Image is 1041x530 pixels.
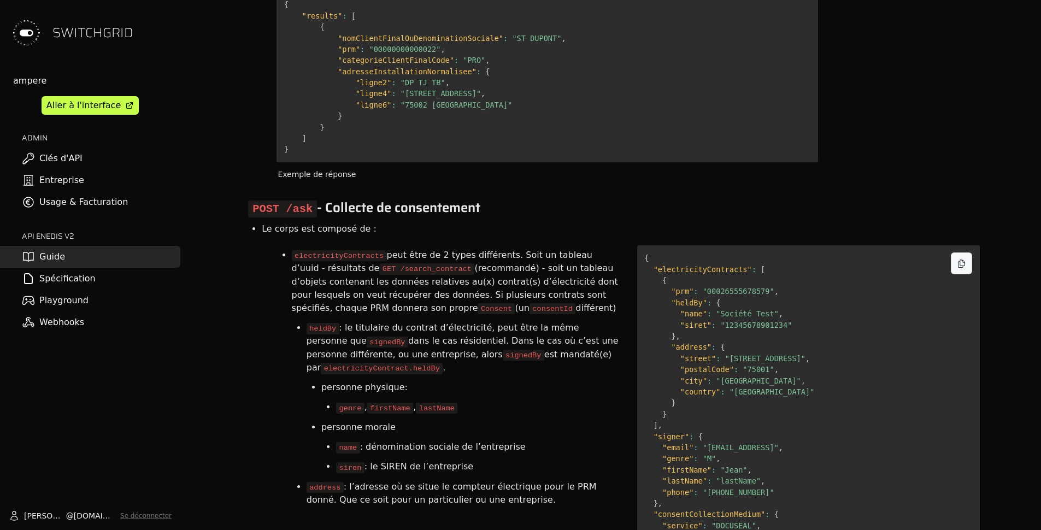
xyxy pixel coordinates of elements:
[676,332,680,340] span: ,
[693,443,698,452] span: :
[680,354,716,363] span: "street"
[703,488,774,497] span: "[PHONE_NUMBER]"
[292,245,620,318] li: peut être de 2 types différents. Soit un tableau d’uuid - résultats de (recommandé) - soit un tab...
[401,78,445,87] span: "DP TJ TB"
[248,201,317,217] code: POST /ask
[756,521,761,530] span: ,
[743,365,774,374] span: "75001"
[662,476,707,485] span: "lastName"
[356,101,391,109] span: "ligne6"
[401,89,481,98] span: "[STREET_ADDRESS]"
[379,263,474,274] code: GET /search_contract
[654,510,766,519] span: "consentCollectionMedium"
[320,22,324,31] span: {
[774,510,779,519] span: {
[24,510,66,521] span: [PERSON_NAME]
[512,34,561,43] span: "ST DUPONT"
[720,343,725,351] span: {
[481,89,485,98] span: ,
[440,45,445,54] span: ,
[22,132,180,143] h2: ADMIN
[530,303,575,314] code: consentId
[779,309,783,318] span: ,
[662,276,667,285] span: {
[662,410,667,419] span: }
[774,287,779,296] span: ,
[302,11,343,20] span: "results"
[13,74,180,87] div: ampere
[561,34,566,43] span: ,
[336,442,360,453] code: name
[292,250,387,261] code: electricityContracts
[680,387,721,396] span: "country"
[680,321,711,329] span: "siret"
[774,365,779,374] span: ,
[680,365,734,374] span: "postalCode"
[367,337,408,348] code: signedBy
[391,89,396,98] span: :
[338,111,342,120] span: }
[351,11,356,20] span: [
[716,476,761,485] span: "lastName"
[277,166,817,184] figcaption: Exemple de réponse
[693,454,698,463] span: :
[720,321,792,329] span: "12345678901234"
[321,363,443,374] code: electricityContract.heldBy
[703,521,707,530] span: :
[338,45,360,54] span: "prm"
[503,350,544,361] code: signedBy
[42,96,139,115] a: Aller à l'interface
[307,482,344,493] code: address
[716,354,720,363] span: :
[671,343,711,351] span: "address"
[707,298,711,307] span: :
[716,309,779,318] span: "Société Test"
[680,376,707,385] span: "city"
[248,197,480,218] span: - Collecte de consentement
[711,343,716,351] span: :
[307,318,620,378] li: : le titulaire du contrat d’électricité, peut être la même personne que dans le cas résidentiel. ...
[338,34,503,43] span: "nomClientFinalOuDenominationSociale"
[711,466,716,474] span: :
[716,454,720,463] span: ,
[391,101,396,109] span: :
[658,421,662,429] span: ,
[336,462,364,473] code: siren
[321,417,620,437] li: personne morale
[662,443,693,452] span: "email"
[401,101,513,109] span: "75002 [GEOGRAPHIC_DATA]"
[503,34,508,43] span: :
[338,56,454,64] span: "categorieClientFinalCode"
[120,511,172,520] button: Se déconnecter
[716,298,720,307] span: {
[761,265,765,274] span: [
[801,376,805,385] span: ,
[367,403,413,414] code: firstName
[307,477,620,510] li: : l’adresse où se situe le compteur électrique pour le PRM donné. Que ce soit pour un particulier...
[654,499,658,508] span: }
[336,437,620,457] li: : dénomination sociale de l’entreprise
[445,78,450,87] span: ,
[74,510,116,521] span: [DOMAIN_NAME]
[703,454,716,463] span: "M"
[478,303,515,314] code: Consent
[680,309,707,318] span: "name"
[703,443,779,452] span: "[EMAIL_ADDRESS]"
[654,265,752,274] span: "electricityContracts"
[720,387,725,396] span: :
[748,466,752,474] span: ,
[416,403,457,414] code: lastName
[22,231,180,242] h2: API ENEDIS v2
[658,499,662,508] span: ,
[779,443,783,452] span: ,
[707,309,711,318] span: :
[454,56,458,64] span: :
[671,332,675,340] span: }
[720,466,747,474] span: "Jean"
[356,78,391,87] span: "ligne2"
[671,287,693,296] span: "prm"
[262,219,980,239] li: Le corps est composé de :
[693,488,698,497] span: :
[707,376,711,385] span: :
[321,378,620,397] li: personne physique:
